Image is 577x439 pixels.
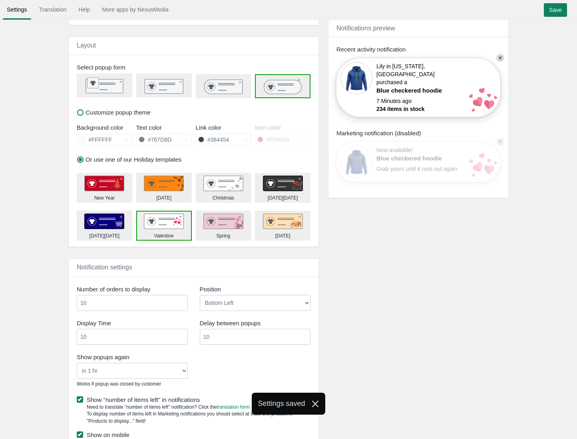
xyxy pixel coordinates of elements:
label: Display Time [77,319,188,327]
div: Christmas [213,195,234,202]
img: cyber_monday.png [84,214,124,229]
a: Help [74,2,94,17]
div: [DATE][DATE] [90,233,120,239]
span: hex [183,137,189,142]
label: Or use one of our Holiday templates [77,155,181,164]
label: Position [200,285,311,293]
a: More apps by NexusMedia [98,2,173,17]
a: Settings [3,2,31,17]
div: [DATE] [156,195,171,202]
img: 80x80_sample.jpg [340,62,372,94]
span: hex [124,137,130,142]
a: Blue checkered hoodie [376,86,460,95]
span: 234 items in stock [376,105,425,113]
div: Select popup form [71,63,320,71]
input: Display Time [77,329,188,345]
span: Notification settings [77,264,132,271]
div: Settings saved [258,399,305,409]
a: Translation [35,2,71,17]
label: Show popups again [77,353,188,361]
a: Blue checkered hoodie [376,154,460,162]
span: hex [302,137,308,142]
img: christmas.png [203,176,243,192]
input: Interval Time [200,329,311,345]
label: Customize popup theme [77,108,151,117]
div: Valentine [154,233,174,239]
img: spring.png [203,214,243,229]
span: 7 Minutes ago [376,97,420,105]
img: new_year.png [84,176,124,192]
span: Layout [77,42,96,49]
label: Delay between popups [200,319,311,327]
div: Now available! Grab yours until it runs out again [376,146,460,178]
div: Icon color [255,123,310,132]
label: Show on mobile [77,431,310,439]
img: black_friday.png [263,176,303,192]
img: thanksgiving.png [263,214,303,229]
img: 80x80_sample.jpg [340,146,372,178]
label: Number of orders to display [77,285,188,293]
div: Background color [77,123,132,132]
div: New Year [94,195,115,202]
div: [DATE][DATE] [268,195,298,202]
div: Text color [136,123,192,132]
span: Notifications preview [336,25,395,32]
input: Save [544,3,567,17]
div: [DATE] [275,233,290,239]
div: Recent activity notification [336,45,500,53]
img: valentine.png [144,214,184,229]
span: hex [243,137,249,142]
div: Lily in [US_STATE], [GEOGRAPHIC_DATA] purchased a [376,62,460,97]
div: Spring [217,233,231,239]
img: halloweeen.png [144,176,184,192]
div: Link color [196,123,251,132]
